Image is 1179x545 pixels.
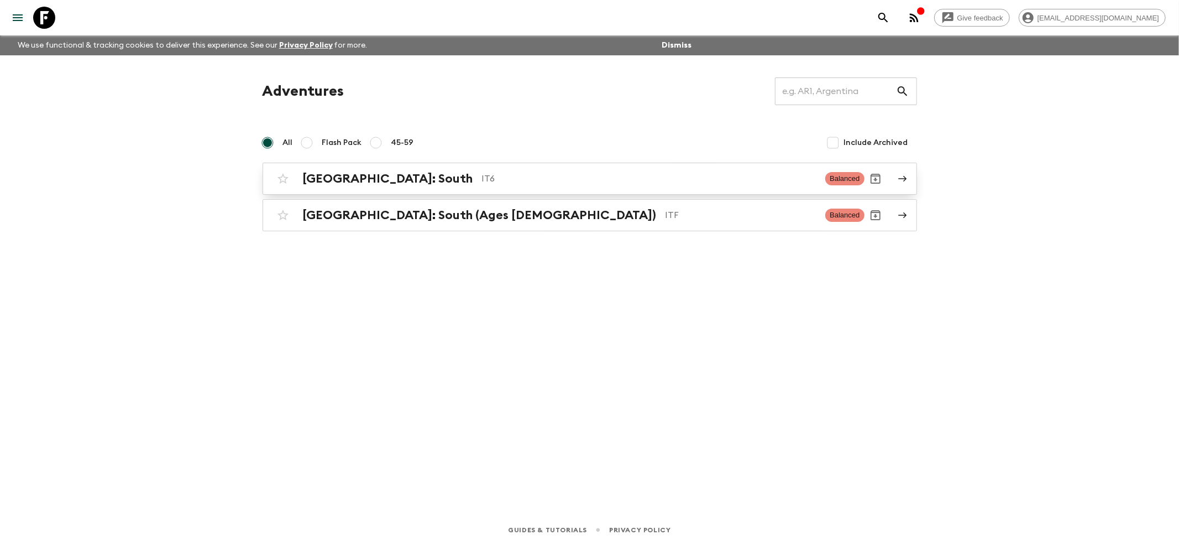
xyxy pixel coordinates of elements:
[864,204,887,226] button: Archive
[609,524,670,536] a: Privacy Policy
[263,80,344,102] h1: Adventures
[825,209,864,222] span: Balanced
[482,172,817,185] p: IT6
[872,7,894,29] button: search adventures
[13,35,372,55] p: We use functional & tracking cookies to deliver this experience. See our for more.
[7,7,29,29] button: menu
[263,163,917,195] a: [GEOGRAPHIC_DATA]: SouthIT6BalancedArchive
[951,14,1009,22] span: Give feedback
[825,172,864,185] span: Balanced
[1019,9,1166,27] div: [EMAIL_ADDRESS][DOMAIN_NAME]
[303,172,473,186] h2: [GEOGRAPHIC_DATA]: South
[263,199,917,231] a: [GEOGRAPHIC_DATA]: South (Ages [DEMOGRAPHIC_DATA])ITFBalancedArchive
[666,209,817,222] p: ITF
[864,168,887,190] button: Archive
[659,38,694,53] button: Dismiss
[303,208,657,222] h2: [GEOGRAPHIC_DATA]: South (Ages [DEMOGRAPHIC_DATA])
[391,137,414,148] span: 45-59
[775,76,896,107] input: e.g. AR1, Argentina
[934,9,1010,27] a: Give feedback
[279,41,333,49] a: Privacy Policy
[1031,14,1165,22] span: [EMAIL_ADDRESS][DOMAIN_NAME]
[322,137,362,148] span: Flash Pack
[844,137,908,148] span: Include Archived
[283,137,293,148] span: All
[508,524,587,536] a: Guides & Tutorials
